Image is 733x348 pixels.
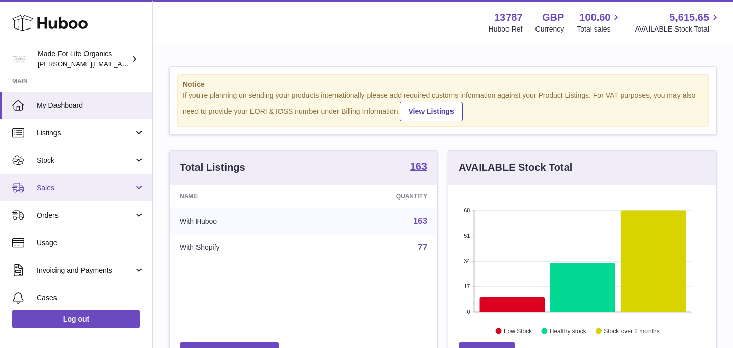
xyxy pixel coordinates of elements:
[577,24,622,34] span: Total sales
[38,60,259,68] span: [PERSON_NAME][EMAIL_ADDRESS][PERSON_NAME][DOMAIN_NAME]
[604,327,659,334] text: Stock over 2 months
[37,156,134,165] span: Stock
[467,309,470,315] text: 0
[418,243,427,252] a: 77
[37,293,145,303] span: Cases
[579,11,610,24] span: 100.60
[464,258,470,264] text: 34
[183,80,703,90] strong: Notice
[183,91,703,121] div: If you're planning on sending your products internationally please add required customs informati...
[38,49,129,69] div: Made For Life Organics
[314,185,437,208] th: Quantity
[464,233,470,239] text: 51
[489,24,523,34] div: Huboo Ref
[180,161,245,175] h3: Total Listings
[459,161,572,175] h3: AVAILABLE Stock Total
[410,161,427,171] strong: 163
[464,207,470,213] text: 68
[37,211,134,220] span: Orders
[635,11,721,34] a: 5,615.65 AVAILABLE Stock Total
[635,24,721,34] span: AVAILABLE Stock Total
[535,24,565,34] div: Currency
[37,101,145,110] span: My Dashboard
[170,185,314,208] th: Name
[12,310,140,328] a: Log out
[504,327,532,334] text: Low Stock
[37,266,134,275] span: Invoicing and Payments
[37,238,145,248] span: Usage
[669,11,709,24] span: 5,615.65
[170,208,314,235] td: With Huboo
[577,11,622,34] a: 100.60 Total sales
[400,102,462,121] a: View Listings
[550,327,587,334] text: Healthy stock
[464,283,470,289] text: 17
[12,51,27,67] img: geoff.winwood@madeforlifeorganics.com
[37,183,134,193] span: Sales
[170,235,314,261] td: With Shopify
[413,217,427,225] a: 163
[410,161,427,173] a: 163
[37,128,134,138] span: Listings
[494,11,523,24] strong: 13787
[542,11,564,24] strong: GBP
